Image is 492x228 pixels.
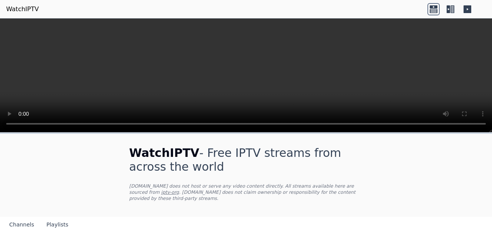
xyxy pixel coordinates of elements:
[129,183,363,201] p: [DOMAIN_NAME] does not host or serve any video content directly. All streams available here are s...
[129,146,363,174] h1: - Free IPTV streams from across the world
[129,146,199,160] span: WatchIPTV
[161,190,179,195] a: iptv-org
[6,5,39,14] a: WatchIPTV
